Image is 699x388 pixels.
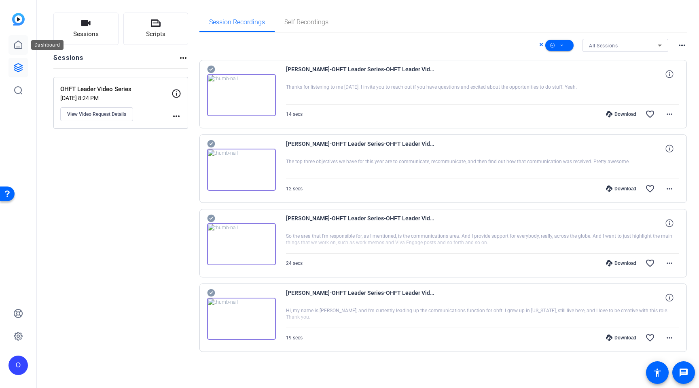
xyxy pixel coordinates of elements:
[31,40,64,50] div: Dashboard
[60,85,172,94] p: OHFT Leader Video Series
[589,43,618,49] span: All Sessions
[286,213,436,233] span: [PERSON_NAME]-OHFT Leader Series-OHFT Leader Video Series-1742243564200-webcam
[602,260,640,266] div: Download
[665,109,674,119] mat-icon: more_horiz
[602,335,640,341] div: Download
[146,30,165,39] span: Scripts
[60,107,133,121] button: View Video Request Details
[207,74,276,116] img: thumb-nail
[665,258,674,268] mat-icon: more_horiz
[207,223,276,265] img: thumb-nail
[286,64,436,84] span: [PERSON_NAME]-OHFT Leader Series-OHFT Leader Video Series-1742243897629-webcam
[12,13,25,26] img: blue-gradient.svg
[679,368,688,377] mat-icon: message
[645,258,655,268] mat-icon: favorite_border
[8,356,28,375] div: O
[665,184,674,194] mat-icon: more_horiz
[286,186,303,192] span: 12 secs
[123,13,189,45] button: Scripts
[172,111,181,121] mat-icon: more_horiz
[207,149,276,191] img: thumb-nail
[286,260,303,266] span: 24 secs
[645,184,655,194] mat-icon: favorite_border
[73,30,99,39] span: Sessions
[286,139,436,158] span: [PERSON_NAME]-OHFT Leader Series-OHFT Leader Video Series-1742243858782-webcam
[652,368,662,377] mat-icon: accessibility
[645,333,655,343] mat-icon: favorite_border
[286,288,436,307] span: [PERSON_NAME]-OHFT Leader Series-OHFT Leader Video Series-1742243091612-webcam
[207,298,276,340] img: thumb-nail
[677,41,687,50] mat-icon: more_horiz
[286,335,303,341] span: 19 secs
[286,111,303,117] span: 14 secs
[53,13,119,45] button: Sessions
[60,95,172,101] p: [DATE] 8:24 PM
[209,19,265,26] span: Session Recordings
[284,19,328,26] span: Self Recordings
[602,185,640,192] div: Download
[665,333,674,343] mat-icon: more_horiz
[645,109,655,119] mat-icon: favorite_border
[602,111,640,117] div: Download
[53,53,84,68] h2: Sessions
[67,111,126,117] span: View Video Request Details
[178,53,188,63] mat-icon: more_horiz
